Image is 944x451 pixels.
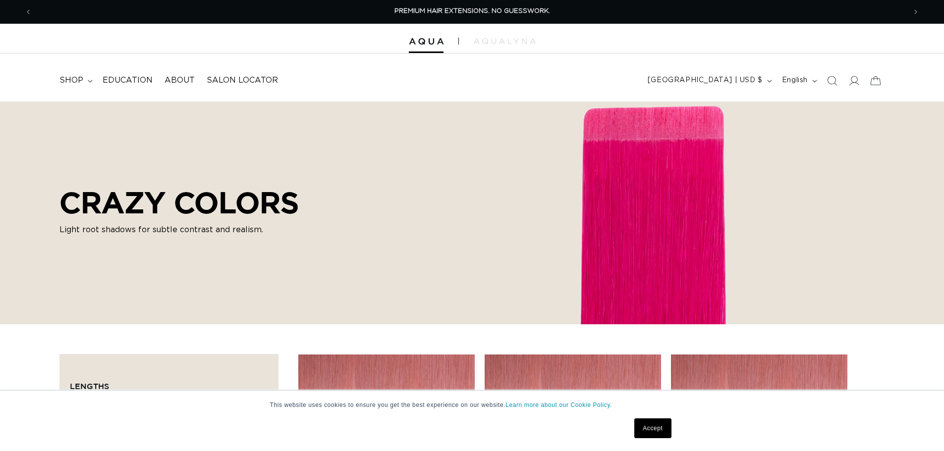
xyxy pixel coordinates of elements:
span: shop [59,75,83,86]
span: About [165,75,195,86]
a: Learn more about our Cookie Policy. [505,401,612,408]
summary: shop [54,69,97,92]
span: Salon Locator [207,75,278,86]
a: Accept [634,418,671,438]
span: PREMIUM HAIR EXTENSIONS. NO GUESSWORK. [394,8,550,14]
button: [GEOGRAPHIC_DATA] | USD $ [642,71,776,90]
button: Next announcement [905,2,927,21]
img: Aqua Hair Extensions [409,38,444,45]
span: English [782,75,808,86]
summary: Search [821,70,843,92]
button: Previous announcement [17,2,39,21]
span: Education [103,75,153,86]
p: This website uses cookies to ensure you get the best experience on our website. [270,401,674,409]
span: Lengths [70,382,109,391]
button: English [776,71,821,90]
a: Salon Locator [201,69,284,92]
summary: Lengths (0 selected) [70,364,268,400]
p: Light root shadows for subtle contrast and realism. [59,224,299,236]
span: [GEOGRAPHIC_DATA] | USD $ [648,75,763,86]
h2: CRAZY COLORS [59,185,299,220]
img: aqualyna.com [474,38,536,44]
a: Education [97,69,159,92]
a: About [159,69,201,92]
